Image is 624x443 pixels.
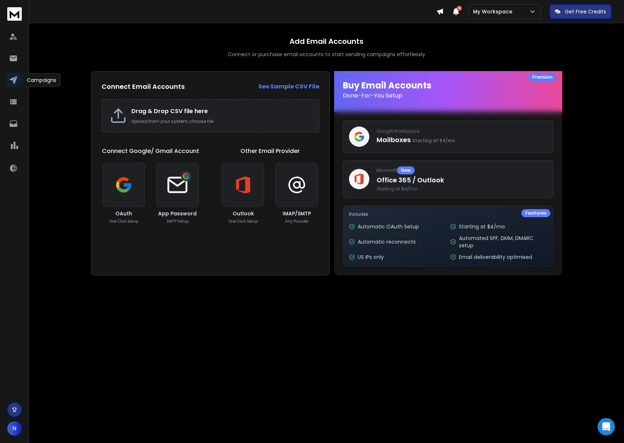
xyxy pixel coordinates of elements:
p: Connect or purchase email accounts to start sending campaigns effortlessly [228,51,425,58]
div: Campaigns [22,73,61,87]
p: Office 365 / Outlook [377,175,547,185]
img: logo [7,7,22,21]
h1: Add Email Accounts [290,36,364,46]
span: 14 [457,6,462,11]
p: SMTP Setup [167,219,189,224]
p: Upload from your system, choose file [131,119,311,124]
p: Google Workspace [377,128,547,134]
p: One Click Setup [109,219,139,224]
h2: Connect Email Accounts [102,82,185,92]
a: See Sample CSV File [258,82,319,91]
span: Starting at $4/mo [377,186,547,192]
h3: IMAP/SMTP [283,210,311,217]
span: Starting at $4/mo [412,137,455,144]
p: Automatic OAuth Setup [358,223,419,230]
p: Get Free Credits [565,8,606,15]
p: US IPs only [358,253,384,261]
h1: Buy Email Accounts [343,80,554,100]
p: Email deliverability optimised [459,253,532,261]
button: N [7,421,22,436]
p: Automated SPF, DKIM, DMARC setup [459,235,547,249]
p: My Workspace [473,8,515,15]
h1: Connect Google/ Gmail Account [102,147,199,156]
p: Mailboxes [377,135,547,145]
div: Premium [528,73,557,81]
div: Open Intercom Messenger [598,418,615,435]
p: Done-For-You Setup [343,91,554,100]
h3: OAuth [115,210,132,217]
p: Any Provider [285,219,309,224]
div: New [397,166,415,174]
div: Features [521,209,550,217]
h1: Other Email Provider [241,147,300,156]
button: Get Free Credits [550,4,611,19]
h3: App Password [158,210,197,217]
h3: Outlook [233,210,254,217]
h2: Drag & Drop CSV file here [131,107,311,116]
p: Automatic reconnects [358,238,416,245]
p: One Click Setup [229,219,258,224]
p: Starting at $4/mo [459,223,505,230]
p: Includes [349,211,547,217]
p: Microsoft [377,166,547,174]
